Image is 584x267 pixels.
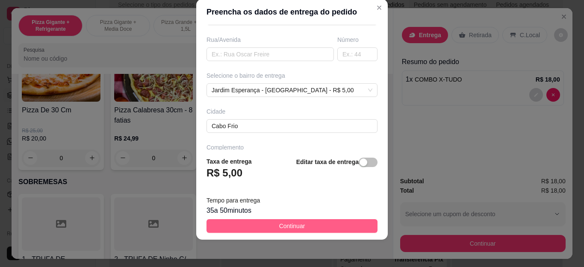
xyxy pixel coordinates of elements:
span: Jardim Esperança - Cabo Frio - R$ 5,00 [212,84,372,97]
div: Número [337,35,378,44]
input: Ex.: 44 [337,47,378,61]
div: Cidade [206,107,378,116]
button: Continuar [206,219,378,233]
span: Tempo para entrega [206,197,260,204]
div: Selecione o bairro de entrega [206,71,378,80]
div: 35 a 50 minutos [206,205,378,216]
button: Close [372,1,386,15]
h3: R$ 5,00 [206,166,242,180]
div: Rua/Avenida [206,35,334,44]
input: Ex.: Rua Oscar Freire [206,47,334,61]
strong: Taxa de entrega [206,158,252,165]
span: Continuar [279,221,305,231]
div: Complemento [206,143,378,152]
strong: Editar taxa de entrega [296,158,359,165]
input: Ex.: Santo André [206,119,378,133]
